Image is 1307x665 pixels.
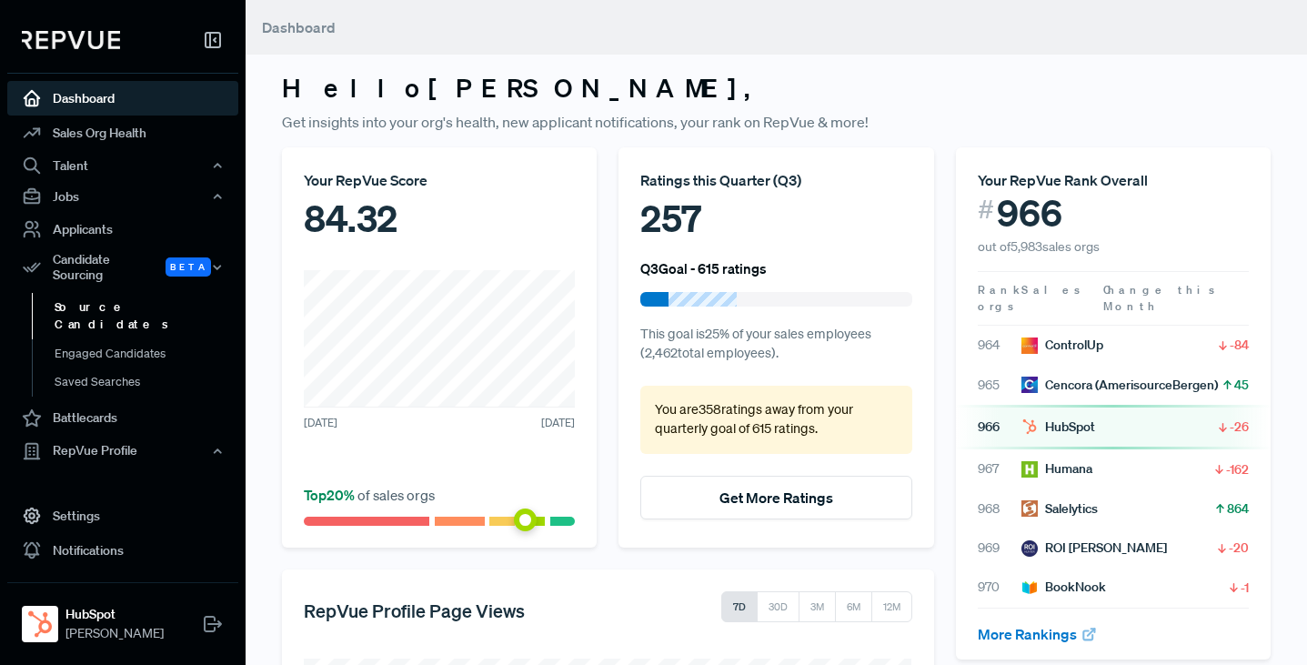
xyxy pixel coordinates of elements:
[1241,579,1249,597] span: -1
[978,282,1083,314] span: Sales orgs
[7,150,238,181] button: Talent
[978,282,1021,298] span: Rank
[640,476,911,519] button: Get More Ratings
[978,191,994,228] span: #
[655,400,897,439] p: You are 358 ratings away from your quarterly goal of 615 ratings .
[978,171,1148,189] span: Your RepVue Rank Overall
[721,591,758,622] button: 7D
[978,578,1021,597] span: 970
[7,401,238,436] a: Battlecards
[1021,461,1038,478] img: Humana
[1021,578,1106,597] div: BookNook
[978,238,1100,255] span: out of 5,983 sales orgs
[978,418,1021,437] span: 966
[1227,499,1249,518] span: 864
[22,31,120,49] img: RepVue
[25,610,55,639] img: HubSpot
[1021,500,1038,517] img: Salelytics
[978,625,1098,643] a: More Rankings
[640,325,911,364] p: This goal is 25 % of your sales employees ( 2,462 total employees).
[7,582,238,650] a: HubSpotHubSpot[PERSON_NAME]
[304,600,525,621] h5: RepVue Profile Page Views
[640,191,911,246] div: 257
[1226,460,1249,479] span: -162
[1230,418,1249,436] span: -26
[1234,376,1249,394] span: 45
[978,539,1021,558] span: 969
[7,533,238,568] a: Notifications
[7,181,238,212] button: Jobs
[978,459,1021,479] span: 967
[1021,579,1038,596] img: BookNook
[757,591,799,622] button: 30D
[1021,376,1218,395] div: Cencora (AmerisourceBergen)
[7,247,238,288] div: Candidate Sourcing
[304,486,435,504] span: of sales orgs
[282,111,1271,133] p: Get insights into your org's health, new applicant notifications, your rank on RepVue & more!
[978,376,1021,395] span: 965
[1021,418,1038,435] img: HubSpot
[7,436,238,467] button: RepVue Profile
[640,260,767,277] h6: Q3 Goal - 615 ratings
[32,293,263,339] a: Source Candidates
[7,247,238,288] button: Candidate Sourcing Beta
[1021,336,1103,355] div: ControlUp
[7,499,238,533] a: Settings
[32,368,263,397] a: Saved Searches
[835,591,872,622] button: 6M
[1021,418,1095,437] div: HubSpot
[1021,338,1038,354] img: ControlUp
[65,624,164,643] span: [PERSON_NAME]
[282,73,1271,104] h3: Hello [PERSON_NAME] ,
[304,191,575,246] div: 84.32
[799,591,836,622] button: 3M
[262,18,336,36] span: Dashboard
[1229,539,1249,557] span: -20
[541,415,575,431] span: [DATE]
[1230,336,1249,354] span: -84
[1021,499,1098,519] div: Salelytics
[1021,540,1038,557] img: ROI Hunter
[32,339,263,368] a: Engaged Candidates
[65,605,164,624] strong: HubSpot
[1021,539,1167,558] div: ROI [PERSON_NAME]
[640,169,911,191] div: Ratings this Quarter ( Q3 )
[166,257,211,277] span: Beta
[7,212,238,247] a: Applicants
[1103,282,1218,314] span: Change this Month
[304,486,357,504] span: Top 20 %
[304,169,575,191] div: Your RepVue Score
[1021,459,1092,479] div: Humana
[7,81,238,116] a: Dashboard
[304,415,337,431] span: [DATE]
[997,191,1062,235] span: 966
[1021,377,1038,393] img: Cencora (AmerisourceBergen)
[7,116,238,150] a: Sales Org Health
[871,591,912,622] button: 12M
[978,499,1021,519] span: 968
[978,336,1021,355] span: 964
